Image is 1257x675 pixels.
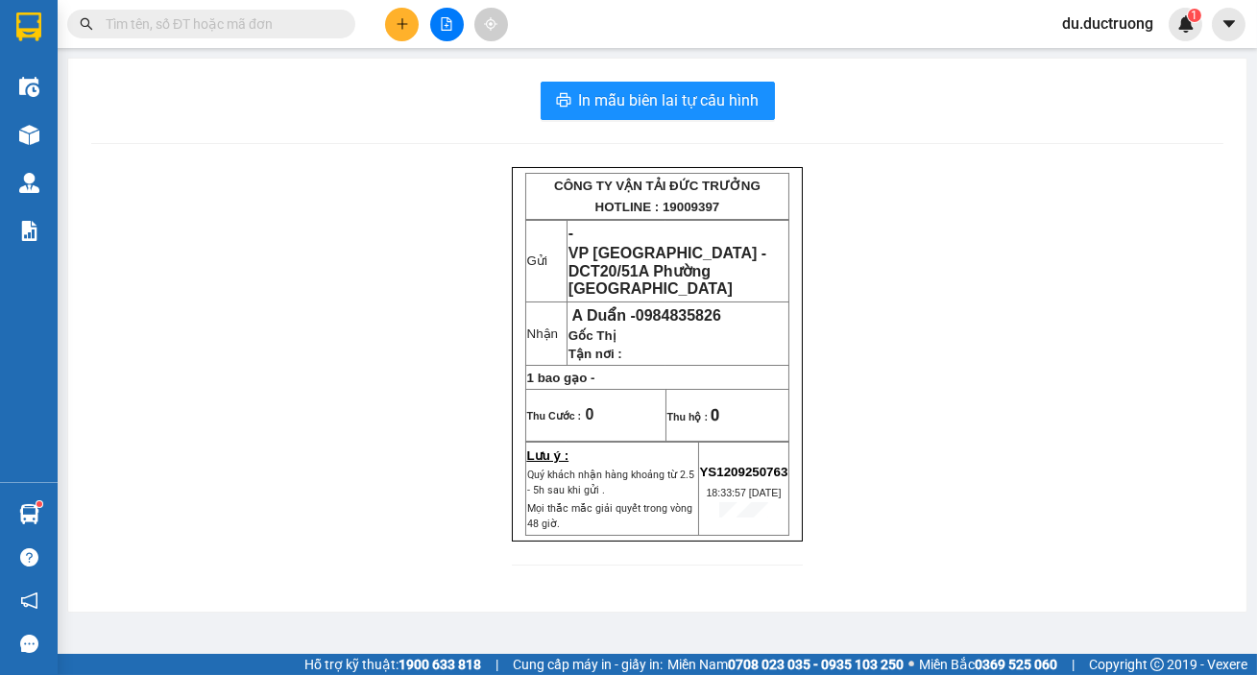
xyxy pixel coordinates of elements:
img: warehouse-icon [19,504,39,524]
span: notification [20,591,38,610]
span: DCT20/51A Phường [GEOGRAPHIC_DATA] [56,87,220,121]
button: plus [385,8,419,41]
span: message [20,635,38,653]
span: Nhận [527,326,558,341]
span: 0984835826 [636,307,721,324]
span: A Duẩn - [60,132,208,148]
span: - [568,225,573,241]
button: printerIn mẫu biên lai tự cấu hình [541,82,775,120]
strong: Lưu ý : [527,448,569,463]
span: | [496,654,498,675]
strong: 0708 023 035 - 0935 103 250 [728,657,904,672]
span: aim [484,17,497,31]
span: 0 [711,406,719,424]
span: Tận nơi : [568,347,622,361]
img: logo-vxr [16,12,41,41]
span: du.ductruong [1047,12,1169,36]
span: question-circle [20,548,38,567]
span: VP [GEOGRAPHIC_DATA] - [568,245,766,297]
img: warehouse-icon [19,77,39,97]
span: ⚪️ [908,661,914,668]
span: Hỗ trợ kỹ thuật: [304,654,481,675]
span: Gửi [14,79,35,93]
sup: 1 [1188,9,1201,22]
strong: 0369 525 060 [975,657,1057,672]
img: solution-icon [19,221,39,241]
span: copyright [1150,658,1164,671]
span: DCT20/51A Phường [GEOGRAPHIC_DATA] [568,263,733,297]
span: Gửi [527,253,547,268]
span: 1 [1191,9,1197,22]
button: aim [474,8,508,41]
span: A Duẩn - [572,307,721,324]
span: VP [GEOGRAPHIC_DATA] - [56,69,254,121]
input: Tìm tên, số ĐT hoặc mã đơn [106,13,332,35]
strong: Thu hộ : [667,411,709,422]
span: | [1072,654,1075,675]
strong: CÔNG TY VẬN TẢI ĐỨC TRƯỞNG [41,11,248,25]
strong: CÔNG TY VẬN TẢI ĐỨC TRƯỞNG [554,179,761,193]
span: Cung cấp máy in - giấy in: [513,654,663,675]
span: 0 [586,406,594,422]
span: - [56,49,60,65]
span: search [80,17,93,31]
button: file-add [430,8,464,41]
span: 18:33:57 [DATE] [706,487,781,498]
span: Thu Cước : [527,410,582,422]
span: file-add [440,17,453,31]
span: 1 bao gạo - [527,371,595,385]
span: 19009397 [663,200,719,214]
span: In mẫu biên lai tự cấu hình [579,88,760,112]
span: Miền Nam [667,654,904,675]
button: caret-down [1212,8,1245,41]
sup: 1 [36,501,42,507]
span: Miền Bắc [919,654,1057,675]
span: Gốc Thị [568,328,616,343]
span: 0984835826 [123,132,208,148]
img: warehouse-icon [19,173,39,193]
strong: 1900 633 818 [399,657,481,672]
strong: HOTLINE : [82,28,146,42]
span: Quý khách nhận hàng khoảng từ 2.5 - 5h sau khi gửi . [527,469,694,496]
img: icon-new-feature [1177,15,1195,33]
span: 19009397 [150,28,206,42]
strong: HOTLINE : [595,200,660,214]
span: printer [556,92,571,110]
span: plus [396,17,409,31]
span: caret-down [1221,15,1238,33]
img: warehouse-icon [19,125,39,145]
span: Mọi thắc mắc giải quyết trong vòng 48 giờ. [527,502,692,530]
span: YS1209250763 [700,465,788,479]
